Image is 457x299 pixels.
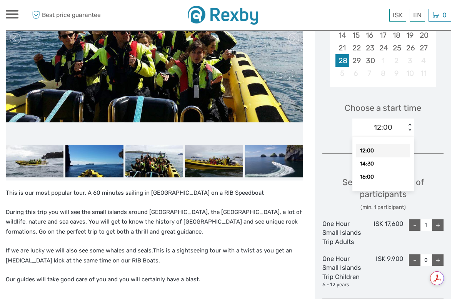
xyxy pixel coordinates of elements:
[374,122,392,132] div: 12:00
[349,67,363,80] div: Not available Monday, October 6th, 2025
[417,29,430,42] div: Choose Saturday, September 20th, 2025
[5,145,63,177] img: 37583480ad9840b1abae787e9fa6fa93_slider_thumbnail.jpeg
[322,281,363,289] div: 6 - 12 years
[6,246,303,266] p: If we are lucky we will also see some whales and seals.This is a sightseeing tour with a twist as...
[349,42,363,54] div: Choose Monday, September 22nd, 2025
[390,54,403,67] div: Not available Thursday, October 2nd, 2025
[356,157,410,170] div: 14:30
[376,42,390,54] div: Choose Wednesday, September 24th, 2025
[376,54,390,67] div: Not available Wednesday, October 1st, 2025
[432,254,444,266] div: +
[417,54,430,67] div: Not available Saturday, October 4th, 2025
[322,219,363,247] div: One Hour Small Islands Trip Adults
[335,54,349,67] div: Choose Sunday, September 28th, 2025
[406,124,413,132] div: < >
[363,54,376,67] div: Choose Tuesday, September 30th, 2025
[403,67,417,80] div: Not available Friday, October 10th, 2025
[335,29,349,42] div: Choose Sunday, September 14th, 2025
[356,170,410,184] div: 16:00
[390,42,403,54] div: Choose Thursday, September 25th, 2025
[188,6,258,25] img: 1863-c08d342a-737b-48be-8f5f-9b5986f4104f_logo_small.jpg
[322,204,444,211] div: (min. 1 participant)
[390,67,403,80] div: Not available Thursday, October 9th, 2025
[376,29,390,42] div: Choose Wednesday, September 17th, 2025
[441,11,448,19] span: 0
[332,3,433,80] div: month 2025-09
[417,42,430,54] div: Choose Saturday, September 27th, 2025
[349,29,363,42] div: Choose Monday, September 15th, 2025
[349,54,363,67] div: Choose Monday, September 29th, 2025
[390,29,403,42] div: Choose Thursday, September 18th, 2025
[410,9,425,22] div: EN
[409,219,420,231] div: -
[335,67,349,80] div: Not available Sunday, October 5th, 2025
[345,102,421,114] span: Choose a start time
[363,29,376,42] div: Choose Tuesday, September 16th, 2025
[417,67,430,80] div: Not available Saturday, October 11th, 2025
[30,9,117,22] span: Best price guarantee
[363,254,403,289] div: ISK 9,900
[185,145,243,177] img: 2343ff3bfae24f0b996151d0c45a55e4_slider_thumbnail.jpeg
[335,42,349,54] div: Choose Sunday, September 21st, 2025
[6,275,303,285] p: Our guides will take good care of you and you will certainly have a blast.
[409,254,420,266] div: -
[393,11,403,19] span: ISK
[376,67,390,80] div: Not available Wednesday, October 8th, 2025
[363,42,376,54] div: Choose Tuesday, September 23rd, 2025
[432,219,444,231] div: +
[363,67,376,80] div: Not available Tuesday, October 7th, 2025
[88,12,98,21] button: Open LiveChat chat widget
[6,207,303,237] p: During this trip you will see the small islands around [GEOGRAPHIC_DATA], the [GEOGRAPHIC_DATA], ...
[363,219,403,247] div: ISK 17,600
[6,188,303,198] p: This is our most popular tour. A 60 minutes sailing in [GEOGRAPHIC_DATA] on a RIB Speedboat
[403,42,417,54] div: Choose Friday, September 26th, 2025
[322,254,363,289] div: One Hour Small Islands Trip Children
[356,144,410,157] div: 12:00
[403,54,417,67] div: Not available Friday, October 3rd, 2025
[322,176,444,211] div: Select the number of participants
[65,145,123,177] img: 5dfa6cd81e0946fa803f31b5fc02deaa_slider_thumbnail.jpeg
[11,13,87,20] p: We're away right now. Please check back later!
[245,145,303,177] img: 59943f7922bc4dcb971a15f4e404acf9_slider_thumbnail.jpeg
[403,29,417,42] div: Choose Friday, September 19th, 2025
[125,145,183,177] img: 89e3f4faba9c4ee6b148676bcc4ea637_slider_thumbnail.jpeg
